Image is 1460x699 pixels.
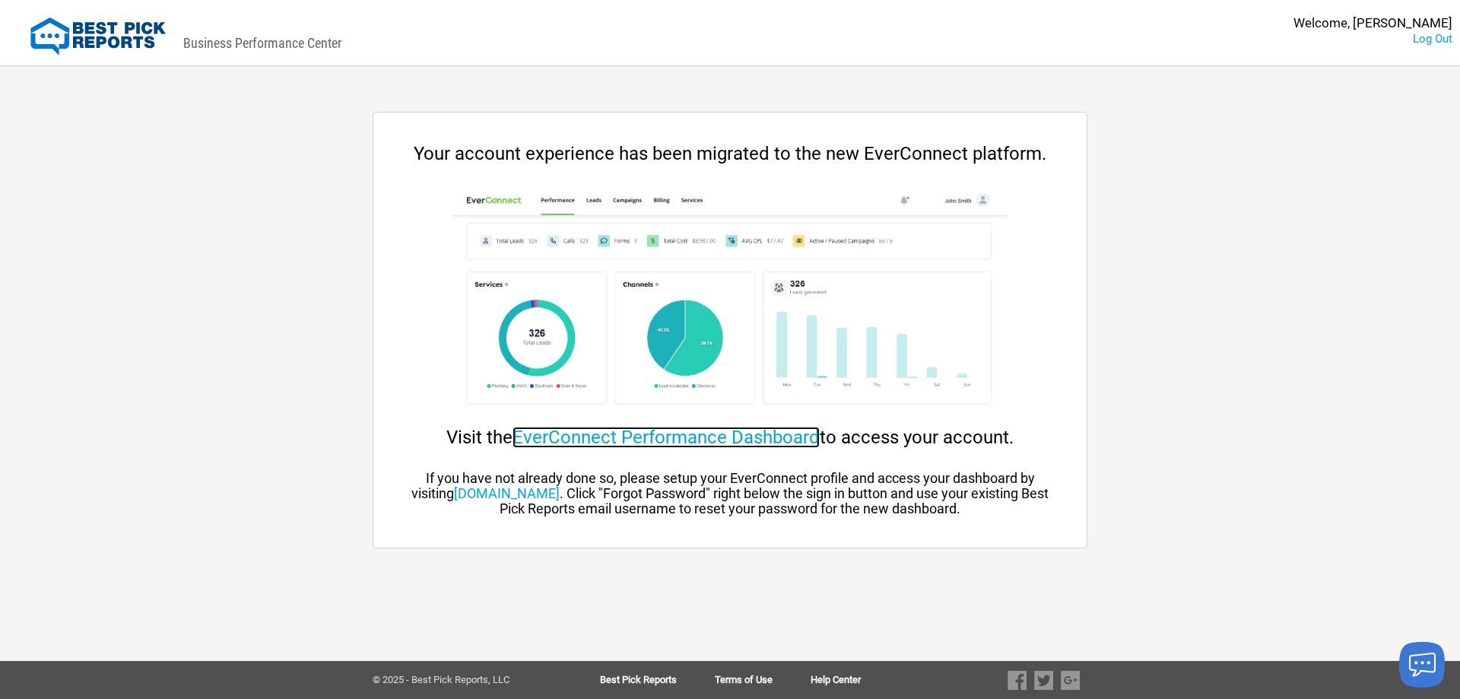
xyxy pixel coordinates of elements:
[1399,642,1445,688] button: Launch chat
[452,187,1007,415] img: cp-dashboard.png
[373,675,551,685] div: © 2025 - Best Pick Reports, LLC
[600,675,715,685] a: Best Pick Reports
[715,675,811,685] a: Terms of Use
[30,17,166,56] img: Best Pick Reports Logo
[404,427,1056,448] div: Visit the to access your account.
[513,427,820,448] a: EverConnect Performance Dashboard
[404,143,1056,164] div: Your account experience has been migrated to the new EverConnect platform.
[454,485,560,501] a: [DOMAIN_NAME]
[1413,32,1452,46] a: Log Out
[811,675,861,685] a: Help Center
[404,471,1056,516] div: If you have not already done so, please setup your EverConnect profile and access your dashboard ...
[1293,15,1452,31] div: Welcome, [PERSON_NAME]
